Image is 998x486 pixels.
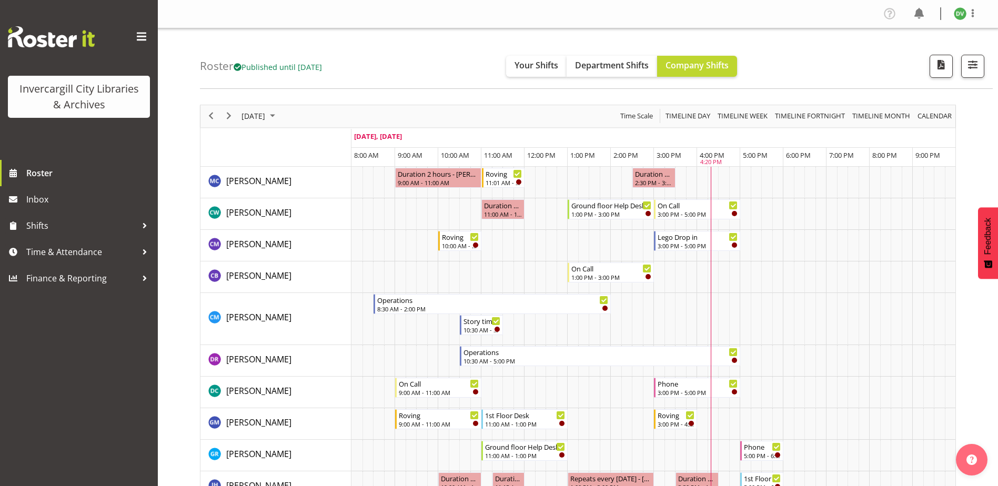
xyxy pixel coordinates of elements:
[486,178,522,187] div: 11:01 AM - 12:00 PM
[773,109,847,123] button: Fortnight
[654,409,697,429] div: Gabriel McKay Smith"s event - Roving Begin From Wednesday, October 8, 2025 at 3:00:00 PM GMT+13:0...
[744,473,781,483] div: 1st Floor Desk
[829,150,854,160] span: 7:00 PM
[484,210,522,218] div: 11:00 AM - 12:00 PM
[484,150,512,160] span: 11:00 AM
[226,353,291,365] span: [PERSON_NAME]
[635,168,673,179] div: Duration 1 hours - [PERSON_NAME]
[635,178,673,187] div: 2:30 PM - 3:30 PM
[568,199,654,219] div: Catherine Wilson"s event - Ground floor Help Desk Begin From Wednesday, October 8, 2025 at 1:00:0...
[442,241,479,250] div: 10:00 AM - 11:00 AM
[226,417,291,428] span: [PERSON_NAME]
[398,150,422,160] span: 9:00 AM
[200,261,351,293] td: Chris Broad resource
[571,263,651,274] div: On Call
[226,206,291,219] a: [PERSON_NAME]
[743,150,768,160] span: 5:00 PM
[851,109,912,123] button: Timeline Month
[744,441,781,452] div: Phone
[654,231,740,251] div: Chamique Mamolo"s event - Lego Drop in Begin From Wednesday, October 8, 2025 at 3:00:00 PM GMT+13...
[481,441,568,461] div: Grace Roscoe-Squires"s event - Ground floor Help Desk Begin From Wednesday, October 8, 2025 at 11...
[226,353,291,366] a: [PERSON_NAME]
[619,109,655,123] button: Time Scale
[481,409,568,429] div: Gabriel McKay Smith"s event - 1st Floor Desk Begin From Wednesday, October 8, 2025 at 11:00:00 AM...
[226,238,291,250] a: [PERSON_NAME]
[222,109,236,123] button: Next
[26,165,153,181] span: Roster
[666,59,729,71] span: Company Shifts
[463,316,500,326] div: Story time
[657,150,681,160] span: 3:00 PM
[399,410,479,420] div: Roving
[374,294,611,314] div: Cindy Mulrooney"s event - Operations Begin From Wednesday, October 8, 2025 at 8:30:00 AM GMT+13:0...
[515,59,558,71] span: Your Shifts
[463,357,738,365] div: 10:30 AM - 5:00 PM
[240,109,280,123] button: October 2025
[463,347,738,357] div: Operations
[202,105,220,127] div: previous period
[568,262,654,282] div: Chris Broad"s event - On Call Begin From Wednesday, October 8, 2025 at 1:00:00 PM GMT+13:00 Ends ...
[632,168,676,188] div: Aurora Catu"s event - Duration 1 hours - Aurora Catu Begin From Wednesday, October 8, 2025 at 2:3...
[716,109,770,123] button: Timeline Week
[658,231,738,242] div: Lego Drop in
[200,167,351,198] td: Aurora Catu resource
[570,150,595,160] span: 1:00 PM
[567,56,657,77] button: Department Shifts
[658,210,738,218] div: 3:00 PM - 5:00 PM
[484,200,522,210] div: Duration 1 hours - [PERSON_NAME]
[226,269,291,282] a: [PERSON_NAME]
[700,158,722,167] div: 4:20 PM
[740,441,783,461] div: Grace Roscoe-Squires"s event - Phone Begin From Wednesday, October 8, 2025 at 5:00:00 PM GMT+13:0...
[204,109,218,123] button: Previous
[527,150,556,160] span: 12:00 PM
[485,441,565,452] div: Ground floor Help Desk
[774,109,846,123] span: Timeline Fortnight
[441,473,479,483] div: Duration 1 hours - [PERSON_NAME]
[851,109,911,123] span: Timeline Month
[395,409,481,429] div: Gabriel McKay Smith"s event - Roving Begin From Wednesday, October 8, 2025 at 9:00:00 AM GMT+13:0...
[200,408,351,440] td: Gabriel McKay Smith resource
[238,105,281,127] div: October 8, 2025
[226,270,291,281] span: [PERSON_NAME]
[482,168,525,188] div: Aurora Catu"s event - Roving Begin From Wednesday, October 8, 2025 at 11:01:00 AM GMT+13:00 Ends ...
[485,420,565,428] div: 11:00 AM - 1:00 PM
[954,7,966,20] img: desk-view11665.jpg
[570,473,651,483] div: Repeats every [DATE] - [PERSON_NAME]
[26,218,137,234] span: Shifts
[220,105,238,127] div: next period
[377,305,608,313] div: 8:30 AM - 2:00 PM
[658,241,738,250] div: 3:00 PM - 5:00 PM
[226,385,291,397] span: [PERSON_NAME]
[717,109,769,123] span: Timeline Week
[664,109,712,123] button: Timeline Day
[495,473,522,483] div: Duration 0 hours - [PERSON_NAME]
[571,273,651,281] div: 1:00 PM - 3:00 PM
[26,270,137,286] span: Finance & Reporting
[200,60,322,72] h4: Roster
[654,199,740,219] div: Catherine Wilson"s event - On Call Begin From Wednesday, October 8, 2025 at 3:00:00 PM GMT+13:00 ...
[786,150,811,160] span: 6:00 PM
[966,454,977,465] img: help-xxl-2.png
[26,191,153,207] span: Inbox
[226,311,291,323] a: [PERSON_NAME]
[399,378,479,389] div: On Call
[18,81,139,113] div: Invercargill City Libraries & Archives
[438,231,481,251] div: Chamique Mamolo"s event - Roving Begin From Wednesday, October 8, 2025 at 10:00:00 AM GMT+13:00 E...
[658,200,738,210] div: On Call
[200,440,351,471] td: Grace Roscoe-Squires resource
[226,175,291,187] span: [PERSON_NAME]
[658,420,694,428] div: 3:00 PM - 4:00 PM
[460,346,740,366] div: Debra Robinson"s event - Operations Begin From Wednesday, October 8, 2025 at 10:30:00 AM GMT+13:0...
[399,420,479,428] div: 9:00 AM - 11:00 AM
[506,56,567,77] button: Your Shifts
[200,198,351,230] td: Catherine Wilson resource
[8,26,95,47] img: Rosterit website logo
[354,150,379,160] span: 8:00 AM
[226,416,291,429] a: [PERSON_NAME]
[200,345,351,377] td: Debra Robinson resource
[916,109,953,123] span: calendar
[915,150,940,160] span: 9:00 PM
[657,56,737,77] button: Company Shifts
[226,448,291,460] a: [PERSON_NAME]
